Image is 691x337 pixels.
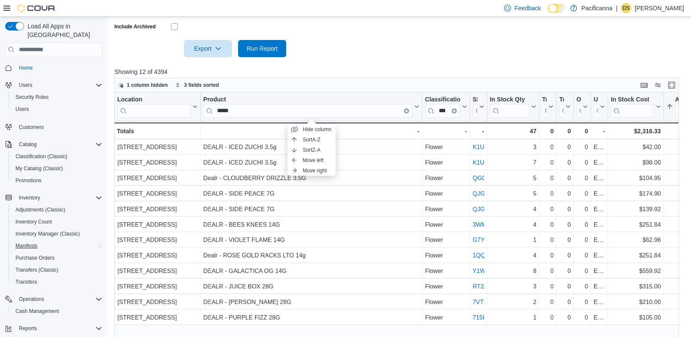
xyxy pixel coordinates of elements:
[576,142,588,152] div: 0
[12,241,41,251] a: Manifests
[490,96,530,104] div: In Stock Qty
[542,312,553,322] div: 0
[287,135,336,145] button: SortA-Z
[621,3,631,13] div: Darren Saunders
[9,216,106,228] button: Inventory Count
[9,91,106,103] button: Security Roles
[15,177,42,184] span: Promotions
[559,250,571,260] div: 0
[581,3,612,13] p: Pacificanna
[203,96,413,118] div: Product
[287,145,336,155] button: SortZ-A
[114,67,685,76] p: Showing 12 of 4394
[12,104,102,114] span: Users
[473,144,504,150] a: K1UPDUK8
[117,297,198,307] div: [STREET_ADDRESS]
[15,206,65,213] span: Adjustments (Classic)
[616,3,618,13] p: |
[611,96,654,104] div: In Stock Cost
[490,266,537,276] div: 8
[425,219,467,230] div: Flower
[559,188,571,199] div: 0
[559,297,571,307] div: 0
[611,96,654,118] div: In Stock Cost
[473,159,504,166] a: K1UPDUK8
[559,219,571,230] div: 0
[203,235,419,245] div: DEALR - VIOLET FLAME 14G
[576,204,588,214] div: 0
[576,96,581,104] div: On Order Qty
[542,96,547,118] div: Transfer In Qty
[473,205,504,212] a: QJG1XNB6
[15,139,40,150] button: Catalog
[114,23,156,30] label: Include Archived
[593,96,598,118] div: Unit Type
[117,96,191,118] div: Location
[425,250,467,260] div: Flower
[19,124,44,131] span: Customers
[15,121,102,132] span: Customers
[542,204,553,214] div: 0
[559,96,571,118] button: Transfer Out Qty
[559,142,571,152] div: 0
[24,22,102,39] span: Load All Apps in [GEOGRAPHIC_DATA]
[9,252,106,264] button: Purchase Orders
[611,96,660,118] button: In Stock Cost
[117,142,198,152] div: [STREET_ADDRESS]
[425,266,467,276] div: Flower
[12,163,67,174] a: My Catalog (Classic)
[117,157,198,168] div: [STREET_ADDRESS]
[473,267,505,274] a: Y1WN2A6D
[559,281,571,291] div: 0
[117,204,198,214] div: [STREET_ADDRESS]
[667,80,677,90] button: Enter fullscreen
[15,230,80,237] span: Inventory Manager (Classic)
[12,175,102,186] span: Promotions
[593,266,605,276] div: Each
[12,229,102,239] span: Inventory Manager (Classic)
[15,254,55,261] span: Purchase Orders
[576,96,588,118] button: On Order Qty
[9,150,106,162] button: Classification (Classic)
[17,4,56,12] img: Cova
[2,293,106,305] button: Operations
[425,204,467,214] div: Flower
[303,147,321,153] span: Sort Z-A
[15,294,48,304] button: Operations
[559,157,571,168] div: 0
[12,265,62,275] a: Transfers (Classic)
[117,312,198,322] div: [STREET_ADDRESS]
[203,312,419,322] div: DEALR - PURPLE FIZZ 28G
[12,253,102,263] span: Purchase Orders
[238,40,286,57] button: Run Report
[15,165,63,172] span: My Catalog (Classic)
[559,235,571,245] div: 0
[611,173,660,183] div: $104.95
[15,153,67,160] span: Classification (Classic)
[12,205,69,215] a: Adjustments (Classic)
[117,266,198,276] div: [STREET_ADDRESS]
[490,281,537,291] div: 3
[514,4,541,12] span: Feedback
[12,163,102,174] span: My Catalog (Classic)
[425,126,467,136] div: -
[473,96,484,118] button: SKU
[12,277,40,287] a: Transfers
[576,173,588,183] div: 0
[490,157,537,168] div: 7
[247,44,278,53] span: Run Report
[9,276,106,288] button: Transfers
[2,138,106,150] button: Catalog
[2,322,106,334] button: Reports
[473,96,477,104] div: SKU
[2,61,106,74] button: Home
[9,103,106,115] button: Users
[2,79,106,91] button: Users
[203,173,419,183] div: Dealr - CLOUDBERRY DRIZZLE 3.5G
[19,141,37,148] span: Catalog
[593,173,605,183] div: Each
[611,188,660,199] div: $174.90
[115,80,171,90] button: 1 column hidden
[611,297,660,307] div: $210.00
